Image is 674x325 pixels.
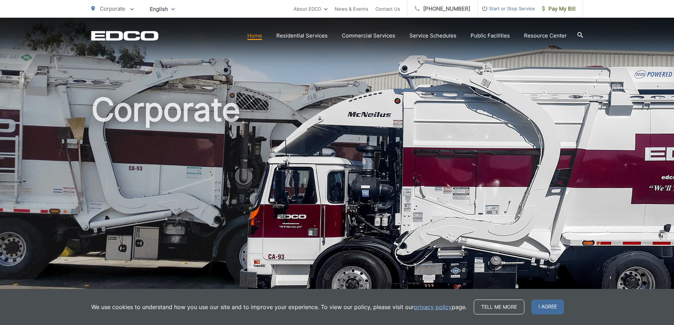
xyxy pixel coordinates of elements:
[414,303,452,311] a: privacy policy
[524,31,567,40] a: Resource Center
[471,31,510,40] a: Public Facilities
[91,92,583,316] h1: Corporate
[375,5,400,13] a: Contact Us
[100,5,125,12] span: Corporate
[276,31,328,40] a: Residential Services
[342,31,395,40] a: Commercial Services
[542,5,576,13] span: Pay My Bill
[91,303,467,311] p: We use cookies to understand how you use our site and to improve your experience. To view our pol...
[247,31,262,40] a: Home
[335,5,368,13] a: News & Events
[91,31,159,41] a: EDCD logo. Return to the homepage.
[144,3,180,15] span: English
[294,5,328,13] a: About EDCO
[474,300,524,314] a: Tell me more
[531,300,564,314] span: I agree
[409,31,456,40] a: Service Schedules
